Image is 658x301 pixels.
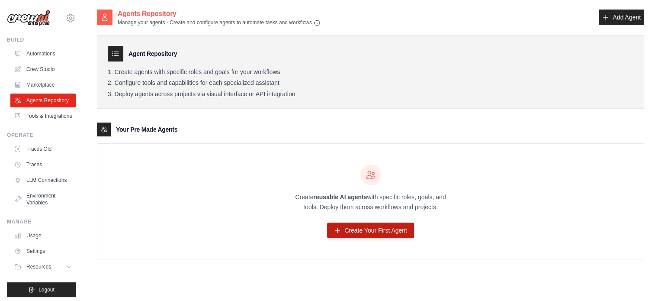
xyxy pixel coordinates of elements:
[108,68,633,76] li: Create agents with specific roles and goals for your workflows
[313,194,367,201] strong: reusable AI agents
[7,218,76,225] div: Manage
[7,10,50,26] img: Logo
[599,10,644,25] a: Add Agent
[288,192,454,212] p: Create with specific roles, goals, and tools. Deploy them across workflows and projects.
[10,78,76,92] a: Marketplace
[26,263,51,270] span: Resources
[128,49,177,58] h3: Agent Repository
[108,79,633,87] li: Configure tools and capabilities for each specialized assistant
[10,142,76,156] a: Traces Old
[7,36,76,43] div: Build
[10,229,76,243] a: Usage
[7,282,76,297] button: Logout
[108,91,633,98] li: Deploy agents across projects via visual interface or API integration
[10,173,76,187] a: LLM Connections
[116,125,177,134] h3: Your Pre Made Agents
[10,47,76,61] a: Automations
[10,260,76,274] button: Resources
[10,189,76,210] a: Environment Variables
[118,9,321,19] h2: Agents Repository
[10,94,76,107] a: Agents Repository
[39,286,55,293] span: Logout
[327,223,414,238] a: Create Your First Agent
[10,244,76,258] a: Settings
[10,109,76,123] a: Tools & Integrations
[10,62,76,76] a: Crew Studio
[118,19,321,26] p: Manage your agents - Create and configure agents to automate tasks and workflows
[7,132,76,139] div: Operate
[10,158,76,172] a: Traces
